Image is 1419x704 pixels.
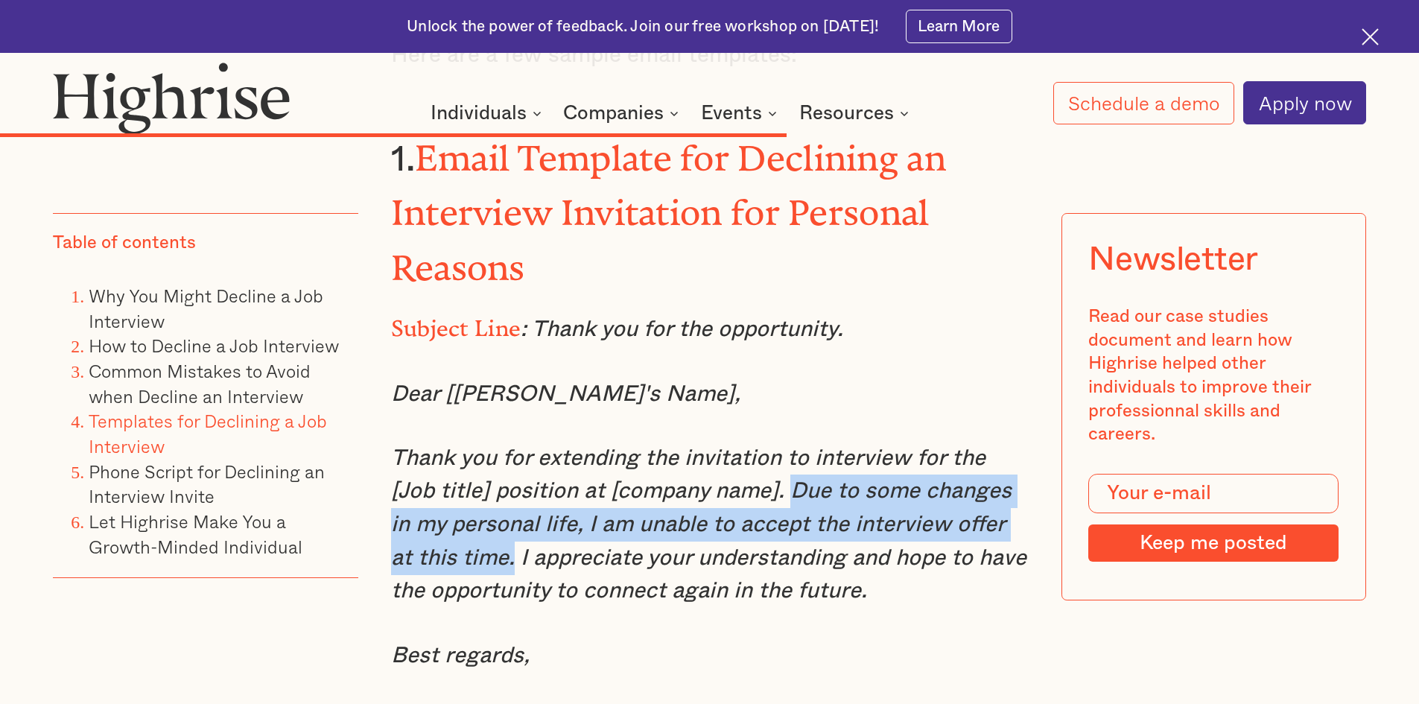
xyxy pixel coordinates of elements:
a: Let Highrise Make You a Growth-Minded Individual [89,507,302,560]
img: Highrise logo [53,62,290,133]
div: Individuals [431,104,546,122]
div: Newsletter [1088,240,1258,279]
a: Common Mistakes to Avoid when Decline an Interview [89,357,311,410]
strong: Subject Line [391,316,521,330]
a: How to Decline a Job Interview [89,332,339,359]
div: Read our case studies document and learn how Highrise helped other individuals to improve their p... [1088,305,1339,447]
img: Cross icon [1362,28,1379,45]
div: Resources [799,104,894,122]
div: Unlock the power of feedback. Join our free workshop on [DATE]! [407,16,879,37]
input: Keep me posted [1088,524,1339,562]
em: Dear [[PERSON_NAME]'s Name], [391,383,740,405]
div: Individuals [431,104,527,122]
a: Schedule a demo [1053,82,1235,124]
a: Apply now [1243,81,1366,124]
div: Resources [799,104,913,122]
em: Thank you for extending the invitation to interview for the [Job title] position at [company name... [391,447,1026,603]
a: Learn More [906,10,1012,43]
em: Best regards, [391,644,530,667]
div: Companies [563,104,664,122]
h3: 1. [391,127,1029,292]
a: Phone Script for Declining an Interview Invite [89,457,325,510]
input: Your e-mail [1088,474,1339,514]
div: Table of contents [53,232,196,256]
div: Events [701,104,762,122]
a: Templates for Declining a Job Interview [89,407,327,460]
a: Why You Might Decline a Job Interview [89,282,323,334]
strong: Email Template for Declining an Interview Invitation for Personal Reasons [391,138,946,270]
div: Events [701,104,781,122]
em: : Thank you for the opportunity. [521,318,843,340]
form: Modal Form [1088,474,1339,562]
div: Companies [563,104,683,122]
